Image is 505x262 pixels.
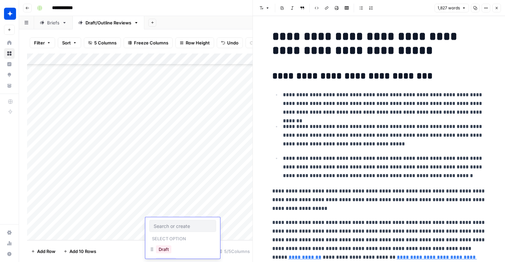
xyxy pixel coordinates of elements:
[154,223,212,229] input: Search or create
[58,37,81,48] button: Sort
[34,16,72,29] a: Briefs
[84,37,121,48] button: 5 Columns
[4,59,15,70] a: Insights
[124,37,173,48] button: Freeze Columns
[47,19,59,26] div: Briefs
[4,249,15,259] button: Help + Support
[438,5,460,11] span: 1,827 words
[186,39,210,46] span: Row Height
[149,244,216,256] div: Draft
[4,227,15,238] a: Settings
[217,37,243,48] button: Undo
[435,4,469,12] button: 1,827 words
[27,246,59,257] button: Add Row
[134,39,168,46] span: Freeze Columns
[4,5,15,22] button: Workspace: Wiz
[149,234,189,242] p: Select option
[59,246,100,257] button: Add 10 Rows
[4,8,16,20] img: Wiz Logo
[175,37,214,48] button: Row Height
[4,238,15,249] a: Usage
[72,16,144,29] a: Draft/Outline Reviews
[30,37,55,48] button: Filter
[215,246,252,257] div: 5/5 Columns
[86,19,131,26] div: Draft/Outline Reviews
[94,39,117,46] span: 5 Columns
[4,37,15,48] a: Home
[34,39,45,46] span: Filter
[4,70,15,80] a: Opportunities
[4,80,15,91] a: Your Data
[156,245,171,253] button: Draft
[227,39,238,46] span: Undo
[4,48,15,59] a: Browse
[69,248,96,255] span: Add 10 Rows
[62,39,71,46] span: Sort
[37,248,55,255] span: Add Row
